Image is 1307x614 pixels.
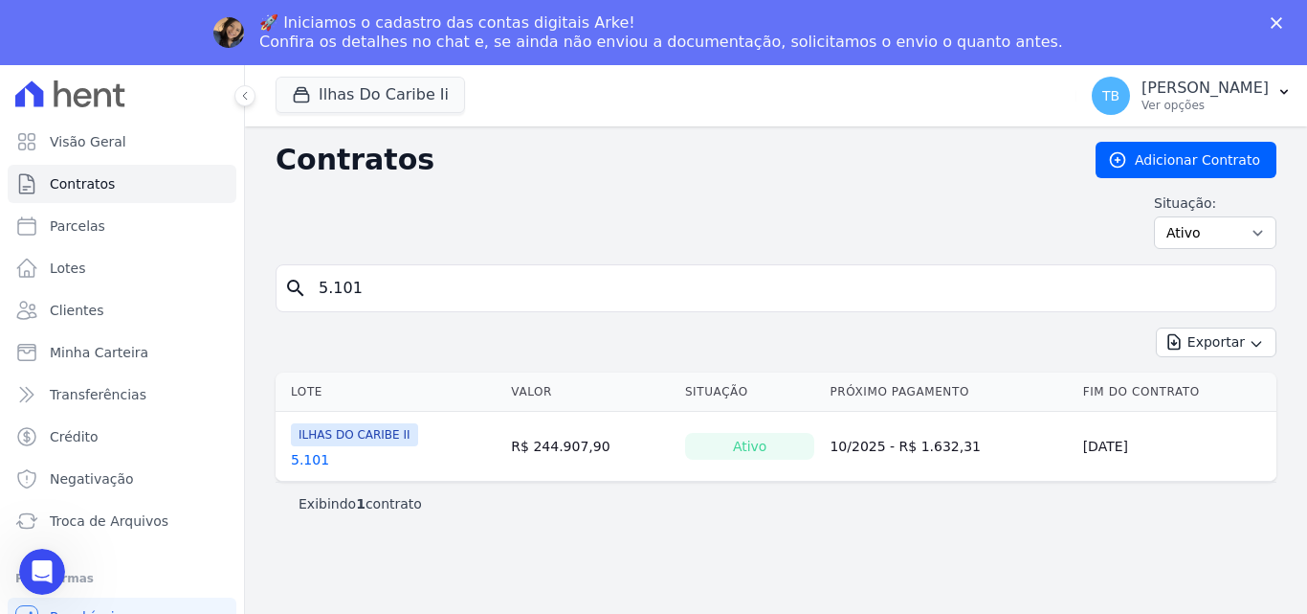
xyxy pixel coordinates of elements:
a: 5.101 [291,450,329,469]
th: Fim do Contrato [1075,373,1276,412]
th: Situação [677,373,823,412]
a: Parcelas [8,207,236,245]
iframe: Intercom live chat [19,549,65,595]
a: Visão Geral [8,123,236,161]
span: Transferências [50,385,146,404]
span: Visão Geral [50,132,126,151]
a: Adicionar Contrato [1096,142,1276,178]
td: R$ 244.907,90 [503,412,677,482]
a: Lotes [8,249,236,287]
button: TB [PERSON_NAME] Ver opções [1076,69,1307,123]
a: Clientes [8,291,236,330]
a: Contratos [8,165,236,203]
a: Troca de Arquivos [8,502,236,540]
a: Crédito [8,418,236,456]
div: Ativo [685,433,815,460]
span: Parcelas [50,216,105,236]
button: Ilhas Do Caribe Ii [276,77,465,113]
a: 10/2025 - R$ 1.632,31 [830,439,981,454]
b: 1 [356,496,366,512]
span: ILHAS DO CARIBE II [291,423,418,446]
h2: Contratos [276,143,1065,177]
th: Próximo Pagamento [822,373,1074,412]
div: Fechar [1271,17,1290,29]
th: Lote [276,373,503,412]
span: Contratos [50,174,115,193]
div: Plataformas [15,567,229,590]
span: Crédito [50,427,99,446]
a: Minha Carteira [8,333,236,372]
p: [PERSON_NAME] [1141,79,1269,98]
span: TB [1102,89,1119,102]
button: Exportar [1156,328,1276,357]
span: Clientes [50,301,103,320]
i: search [284,277,307,300]
span: Lotes [50,259,86,278]
td: [DATE] [1075,412,1276,482]
span: Negativação [50,469,134,489]
span: Troca de Arquivos [50,512,168,531]
input: Buscar por nome do lote [307,269,1268,307]
label: Situação: [1154,193,1276,213]
a: Negativação [8,460,236,498]
span: Minha Carteira [50,343,148,362]
p: Exibindo contrato [299,494,422,513]
img: Profile image for Adriane [213,17,244,48]
th: Valor [503,373,677,412]
p: Ver opções [1141,98,1269,113]
div: 🚀 Iniciamos o cadastro das contas digitais Arke! Confira os detalhes no chat e, se ainda não envi... [259,13,1063,52]
a: Transferências [8,375,236,414]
